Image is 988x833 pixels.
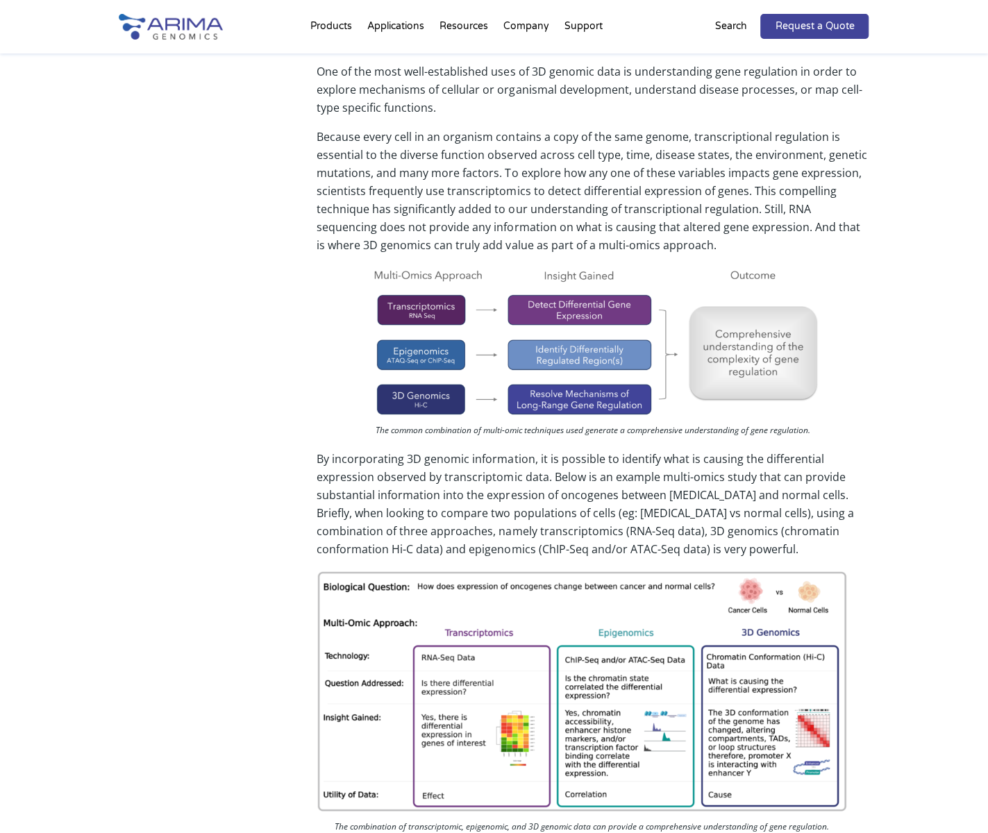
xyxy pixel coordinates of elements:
[317,62,869,128] p: One of the most well-established uses of 3D genomic data is understanding gene regulation in orde...
[760,14,869,39] a: Request a Quote
[714,17,746,35] p: Search
[317,128,869,265] p: Because every cell in an organism contains a copy of the same genome, transcriptional regulation ...
[364,421,822,443] p: The common combination of multi-omic techniques used generate a comprehensive understanding of ge...
[119,14,223,40] img: Arima-Genomics-logo
[317,450,869,569] p: By incorporating 3D genomic information, it is possible to identify what is causing the different...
